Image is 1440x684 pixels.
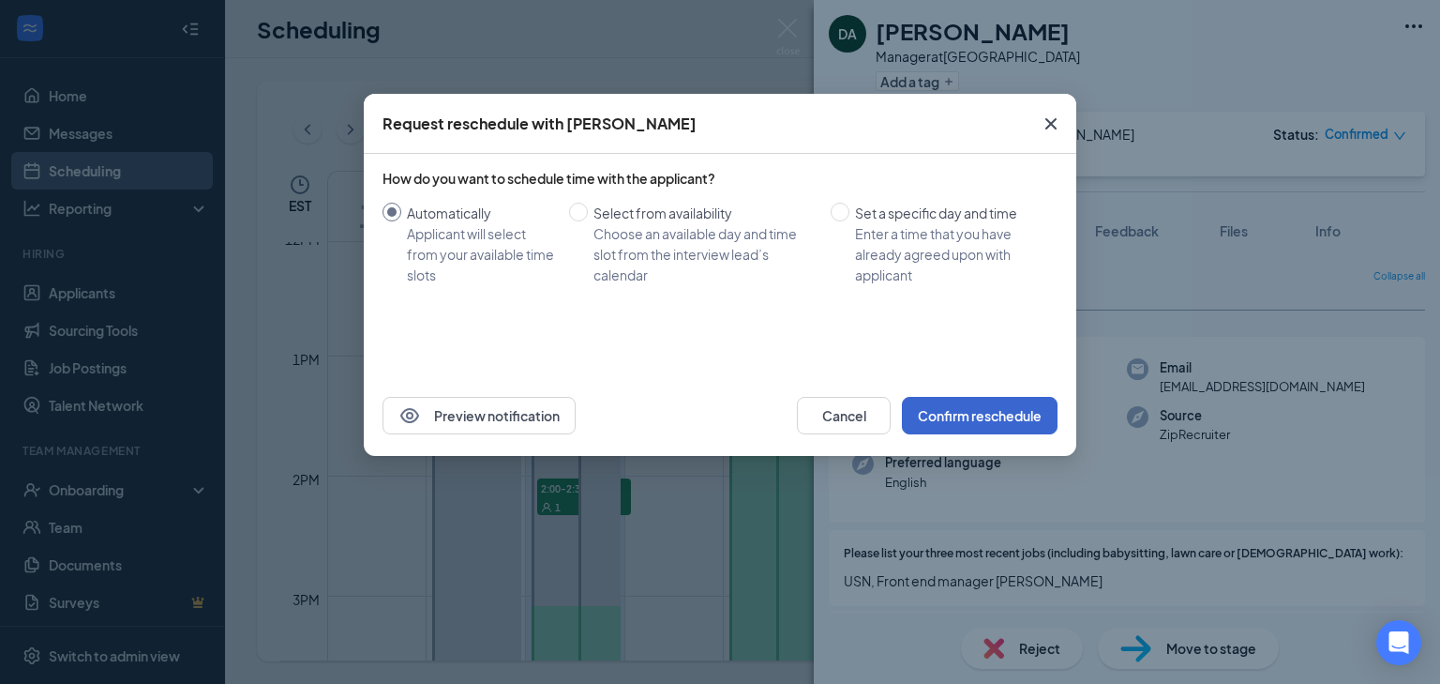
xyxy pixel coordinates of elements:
button: Close [1026,94,1076,154]
div: Set a specific day and time [855,203,1042,223]
div: How do you want to schedule time with the applicant? [382,169,1057,188]
button: Confirm reschedule [902,397,1057,434]
svg: Eye [398,404,421,427]
div: Automatically [407,203,554,223]
div: Request reschedule with [PERSON_NAME] [382,114,697,134]
button: EyePreview notification [382,397,576,434]
div: Select from availability [593,203,816,223]
div: Choose an available day and time slot from the interview lead’s calendar [593,223,816,285]
div: Open Intercom Messenger [1376,620,1421,665]
div: Enter a time that you have already agreed upon with applicant [855,223,1042,285]
svg: Cross [1040,113,1062,135]
div: Applicant will select from your available time slots [407,223,554,285]
button: Cancel [797,397,891,434]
